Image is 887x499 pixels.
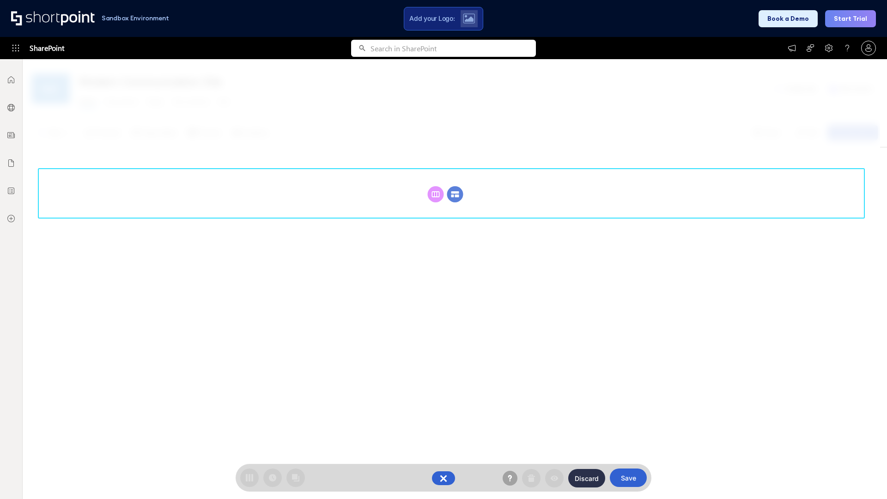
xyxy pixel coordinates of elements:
span: Add your Logo: [409,14,455,23]
input: Search in SharePoint [371,40,536,57]
button: Save [610,469,647,487]
img: Upload logo [463,13,475,24]
iframe: Chat Widget [841,455,887,499]
span: SharePoint [30,37,64,59]
button: Discard [568,469,605,487]
button: Start Trial [825,10,876,27]
button: Book a Demo [759,10,818,27]
h1: Sandbox Environment [102,16,169,21]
